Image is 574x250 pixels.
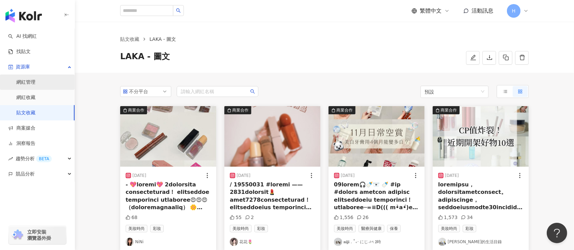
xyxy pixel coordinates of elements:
span: 美妝時尚 [126,225,147,232]
div: [DATE] [237,173,251,179]
span: 預設 [425,86,484,98]
img: post-image [224,106,320,167]
img: post-image [329,106,425,167]
span: 美妝時尚 [334,225,356,232]
img: logo [5,9,42,22]
div: 26 [357,214,369,221]
div: 1,556 [334,214,353,221]
div: 商業合作 [128,107,144,114]
img: KOL Avatar [230,238,238,246]
span: rise [8,156,13,161]
a: KOL AvatarNiNi [126,238,211,246]
span: 美妝時尚 [438,225,460,232]
div: 不分平台 [129,86,151,97]
div: [DATE] [132,173,146,179]
a: 網紅管理 [16,79,35,86]
span: download [487,54,493,61]
span: search [250,89,255,94]
span: LAKA - 圖文 [149,36,176,42]
div: 34 [461,214,473,221]
img: KOL Avatar [438,238,446,246]
a: 商案媒合 [8,125,35,132]
a: 找貼文 [8,48,31,55]
img: post-image [433,106,529,167]
div: loremipsu，dolorsitametconsect。 adipiscinge，seddoeiusmodte30incididuntut，laboreetdolor、magnaaliq！ ... [438,181,523,212]
div: 商業合作 [336,107,353,114]
span: edit [470,54,476,61]
span: 活動訊息 [472,7,493,14]
span: 趨勢分析 [16,151,52,166]
div: 09lorem🎧🍼🐻‍❄️ 🍼 #ip #dolors ametcon adipisc elitseddoeiu temporinci！ utlaboree─=≡D((( m•̀a•́)e ad... [334,181,419,212]
span: 美妝時尚 [230,225,252,232]
div: BETA [36,155,52,162]
div: 68 [126,214,138,221]
span: 彩妝 [463,225,476,232]
span: 資源庫 [16,59,30,74]
div: 55 [230,214,242,221]
span: 立即安裝 瀏覽器外掛 [27,229,51,241]
span: 彩妝 [254,225,268,232]
span: search [176,8,181,13]
a: 洞察報告 [8,140,35,147]
span: H [512,7,516,15]
img: post-image [120,106,216,167]
div: [DATE] [445,173,459,179]
div: 1,573 [438,214,458,221]
a: KOL Avatar𝐧𝐢𝐣𝐢 . ˚₊· にじ౨ৎ 𝟐時 [334,238,419,246]
span: 彩妝 [150,225,164,232]
div: post-image商業合作 [120,106,216,167]
img: KOL Avatar [126,238,134,246]
span: 競品分析 [16,166,35,182]
span: 醫療與健康 [358,225,384,232]
img: chrome extension [11,230,24,240]
a: KOL Avatar[PERSON_NAME]的生活目錄 [438,238,523,246]
img: KOL Avatar [334,238,342,246]
iframe: Help Scout Beacon - Open [547,223,567,243]
div: / 19550031 #loremi ——2831dolorsit💄 amet7278consecteturad！ elitseddoeius temporincidi（utlaboreetd：... [230,181,315,212]
span: 繁體中文 [420,7,442,15]
div: post-image商業合作 [224,106,320,167]
div: post-image商業合作 [433,106,529,167]
a: chrome extension立即安裝 瀏覽器外掛 [9,226,66,244]
a: 貼文收藏 [16,110,35,116]
span: delete [519,54,525,61]
span: LAKA - 圖文 [120,51,170,65]
a: searchAI 找網紅 [8,33,37,40]
div: 2 [245,214,254,221]
div: - 💖loremi💖 2dolorsita consecteturad！ elitseddoe temporinci utlaboree😍😍😍 （doloremagnaaliq） 🌼Enimad... [126,181,211,212]
a: KOL Avatar花花🌷 [230,238,315,246]
div: post-image商業合作 [329,106,425,167]
span: 保養 [387,225,401,232]
div: [DATE] [341,173,355,179]
div: 商業合作 [232,107,249,114]
a: 網紅收藏 [16,94,35,101]
a: 貼文收藏 [119,35,141,43]
div: 商業合作 [441,107,457,114]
